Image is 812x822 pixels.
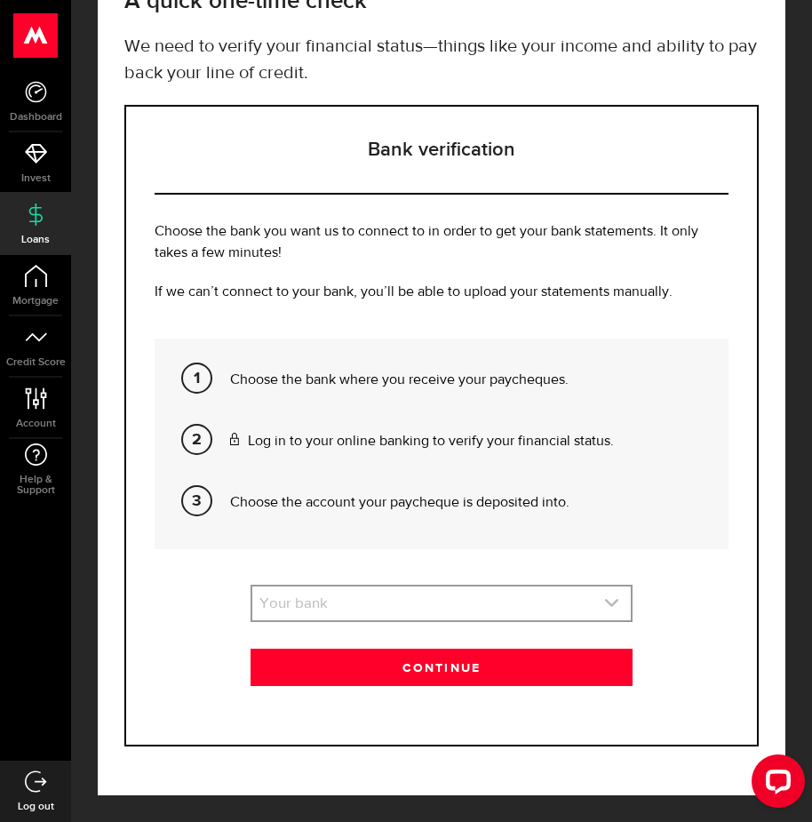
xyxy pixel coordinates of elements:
iframe: LiveChat chat widget [737,747,812,822]
a: expand select [252,587,632,620]
p: Choose the bank you want us to connect to in order to get your bank statements. It only takes a f... [155,221,728,264]
h3: Bank verification [155,107,728,195]
p: We need to verify your financial status—things like your income and ability to pay back your line... [124,34,759,87]
p: Log in to your online banking to verify your financial status. [230,431,715,452]
p: Choose the account your paycheque is deposited into. [230,492,715,514]
p: If we can’t connect to your bank, you’ll be able to upload your statements manually. [155,282,728,303]
button: Continue [251,649,633,686]
p: Choose the bank where you receive your paycheques. [230,370,715,391]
